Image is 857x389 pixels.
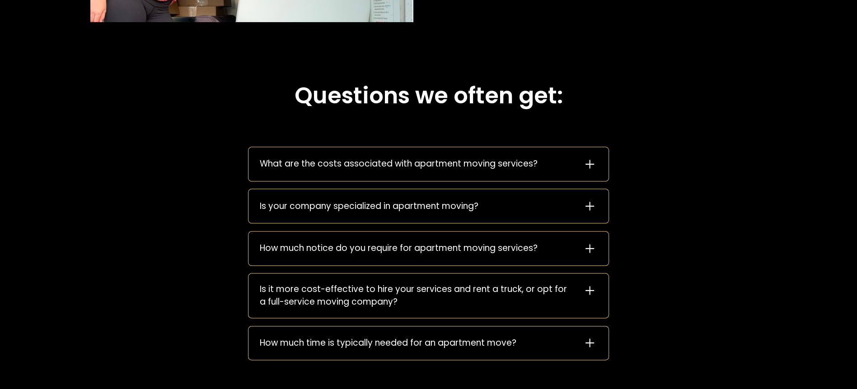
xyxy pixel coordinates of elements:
div: How much notice do you require for apartment moving services? [260,242,538,255]
div: Is it more cost-effective to hire your services and rent a truck, or opt for a full-service movin... [260,283,571,308]
div: How much time is typically needed for an apartment move? [260,337,516,349]
div: What are the costs associated with apartment moving services? [260,157,538,170]
div: Is your company specialized in apartment moving? [260,200,478,213]
h2: Questions we often get: [248,82,609,109]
